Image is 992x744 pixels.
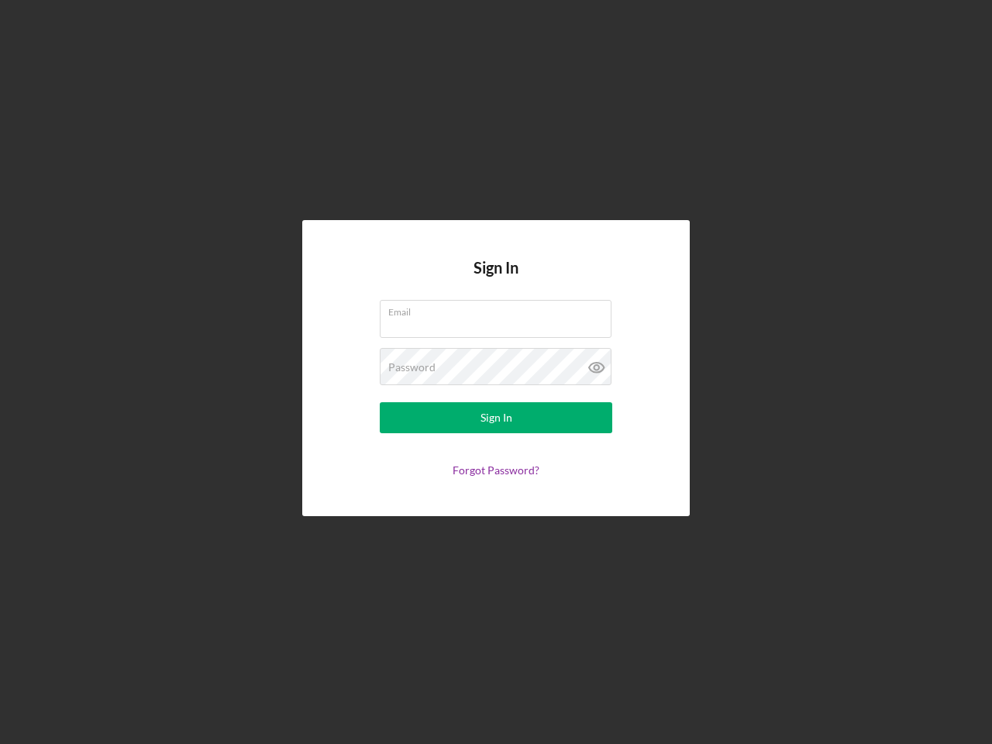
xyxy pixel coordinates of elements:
a: Forgot Password? [453,463,539,477]
h4: Sign In [474,259,518,300]
button: Sign In [380,402,612,433]
label: Password [388,361,436,374]
label: Email [388,301,611,318]
div: Sign In [480,402,512,433]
